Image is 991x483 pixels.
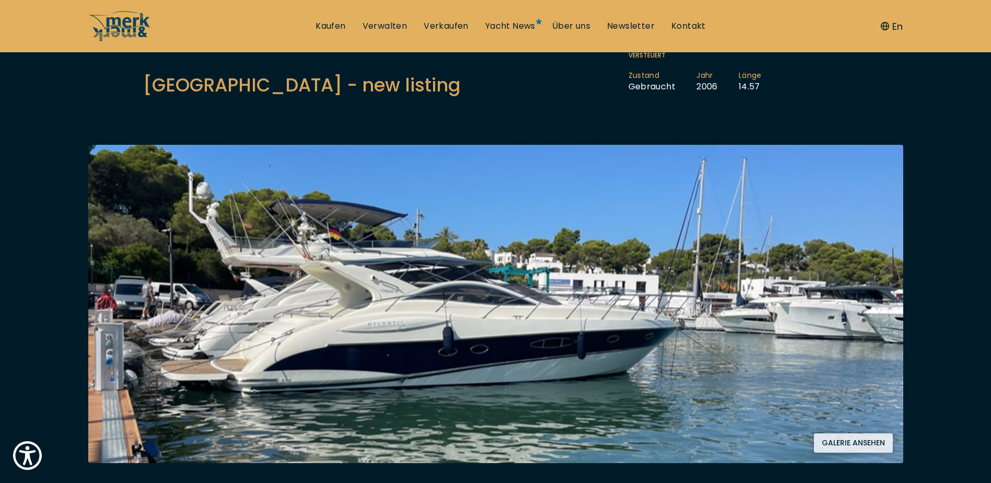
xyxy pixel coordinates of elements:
[363,20,407,32] a: Verwalten
[607,20,655,32] a: Newsletter
[485,20,535,32] a: Yacht News
[424,20,469,32] a: Verkaufen
[814,433,893,453] button: Galerie ansehen
[696,71,718,81] span: Jahr
[88,145,903,463] img: Merk&Merk
[316,20,345,32] a: Kaufen
[696,71,739,93] li: 2006
[628,71,697,93] li: Gebraucht
[10,439,44,473] button: Show Accessibility Preferences
[628,51,848,60] span: Versteuert
[628,71,676,81] span: Zustand
[552,20,590,32] a: Über uns
[739,71,762,81] span: Länge
[739,71,783,93] li: 14.57
[143,72,461,98] h2: [GEOGRAPHIC_DATA] - new listing
[671,20,706,32] a: Kontakt
[881,19,903,33] button: En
